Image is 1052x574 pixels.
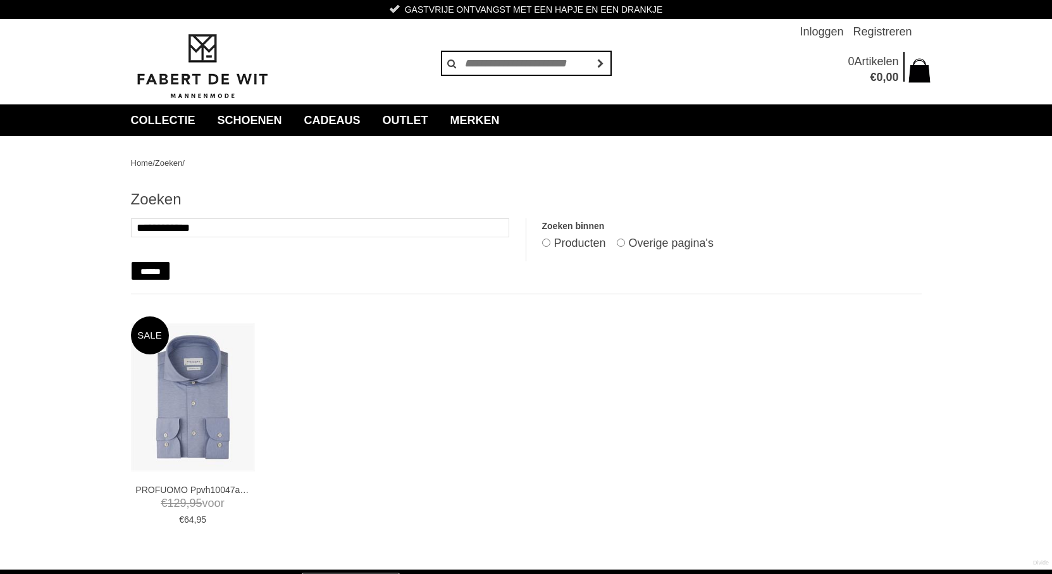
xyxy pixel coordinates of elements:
[542,218,921,234] label: Zoeken binnen
[876,71,882,84] span: 0
[882,71,886,84] span: ,
[182,158,185,168] span: /
[121,104,205,136] a: collectie
[629,237,714,249] label: Overige pagina's
[184,515,194,525] span: 64
[131,190,922,209] h1: Zoeken
[131,32,273,101] img: Fabert de Wit
[152,158,155,168] span: /
[135,484,249,496] a: PROFUOMO Ppvh10047a Overhemden
[196,515,206,525] span: 95
[190,497,202,509] span: 95
[155,158,182,168] a: Zoeken
[194,515,197,525] span: ,
[161,497,168,509] span: €
[554,237,605,249] label: Producten
[800,19,843,44] a: Inloggen
[168,497,187,509] span: 129
[131,323,255,471] img: PROFUOMO Ppvh10047a Overhemden
[373,104,438,136] a: Outlet
[853,19,912,44] a: Registreren
[135,496,249,511] span: voor
[886,71,898,84] span: 00
[854,55,898,68] span: Artikelen
[179,515,184,525] span: €
[848,55,854,68] span: 0
[295,104,370,136] a: Cadeaus
[1033,555,1049,571] a: Divide
[441,104,509,136] a: Merken
[208,104,292,136] a: Schoenen
[187,497,190,509] span: ,
[870,71,876,84] span: €
[131,158,153,168] a: Home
